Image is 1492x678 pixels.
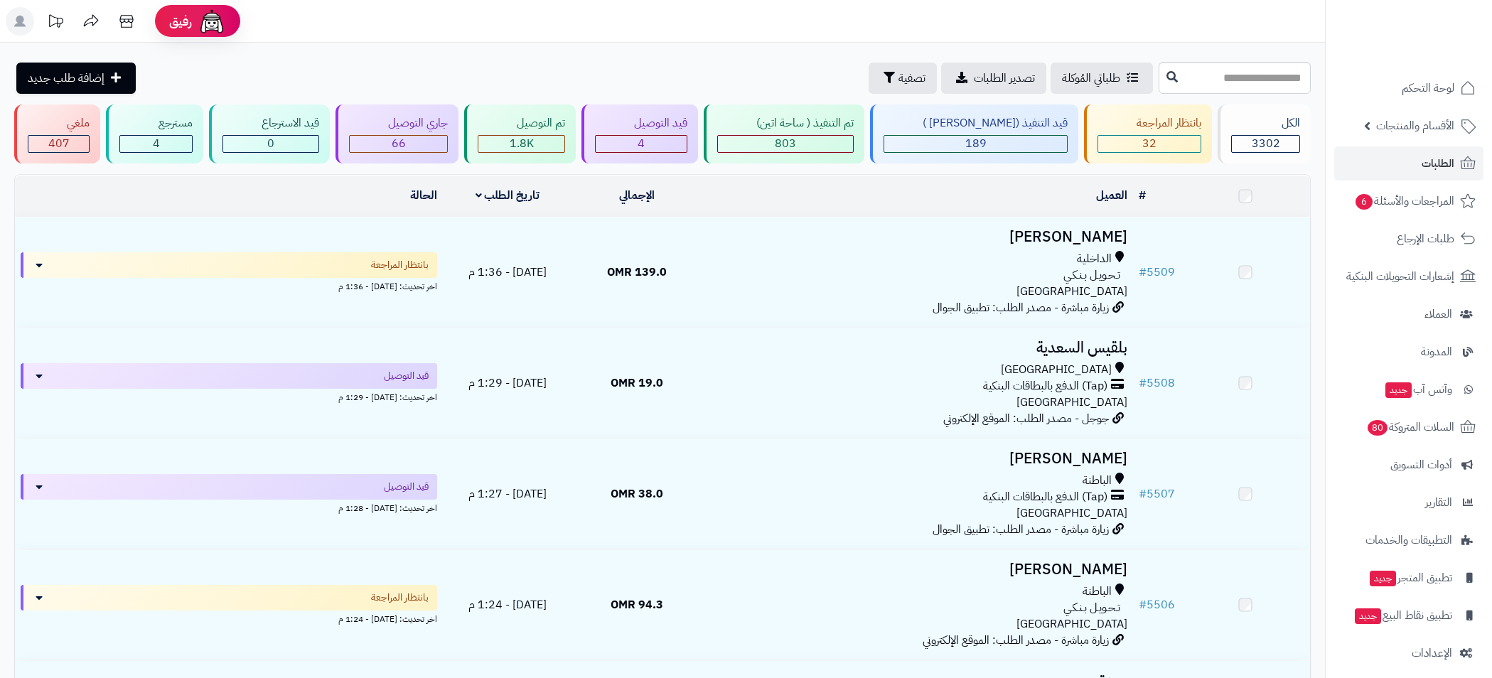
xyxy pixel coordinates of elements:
span: 94.3 OMR [611,596,663,613]
div: قيد الاسترجاع [222,115,319,131]
span: 32 [1142,135,1156,152]
div: اخر تحديث: [DATE] - 1:36 م [21,278,437,293]
a: تحديثات المنصة [38,7,73,39]
span: تـحـويـل بـنـكـي [1063,600,1120,616]
a: #5506 [1139,596,1175,613]
a: إشعارات التحويلات البنكية [1334,259,1483,294]
div: 407 [28,136,89,152]
h3: [PERSON_NAME] [707,561,1127,578]
div: 4 [596,136,687,152]
a: التطبيقات والخدمات [1334,523,1483,557]
div: اخر تحديث: [DATE] - 1:24 م [21,610,437,625]
div: اخر تحديث: [DATE] - 1:29 م [21,389,437,404]
span: 0 [267,135,274,152]
a: # [1139,187,1146,204]
span: [DATE] - 1:29 م [468,375,547,392]
div: 0 [223,136,318,152]
span: تصدير الطلبات [974,70,1035,87]
a: تم التنفيذ ( ساحة اتين) 803 [701,104,867,163]
a: السلات المتروكة80 [1334,410,1483,444]
div: قيد التوصيل [595,115,687,131]
span: رفيق [169,13,192,30]
span: قيد التوصيل [384,369,429,383]
span: جديد [1355,608,1381,624]
span: زيارة مباشرة - مصدر الطلب: تطبيق الجوال [933,299,1109,316]
span: الإعدادات [1412,643,1452,663]
span: إضافة طلب جديد [28,70,104,87]
span: المدونة [1421,342,1452,362]
a: الطلبات [1334,146,1483,181]
span: جديد [1370,571,1396,586]
span: 66 [392,135,406,152]
button: تصفية [869,63,937,94]
span: التطبيقات والخدمات [1365,530,1452,550]
a: الإجمالي [619,187,655,204]
img: logo-2.png [1395,30,1478,60]
span: # [1139,596,1147,613]
div: قيد التنفيذ ([PERSON_NAME] ) [884,115,1068,131]
a: تطبيق المتجرجديد [1334,561,1483,595]
a: المدونة [1334,335,1483,369]
div: 803 [718,136,853,152]
div: ملغي [28,115,90,131]
a: التقارير [1334,485,1483,520]
span: العملاء [1424,304,1452,324]
span: لوحة التحكم [1402,78,1454,98]
a: #5507 [1139,485,1175,502]
a: قيد التوصيل 4 [579,104,701,163]
a: ملغي 407 [11,104,103,163]
span: تطبيق المتجر [1368,568,1452,588]
a: بانتظار المراجعة 32 [1081,104,1215,163]
span: 803 [775,135,796,152]
a: لوحة التحكم [1334,71,1483,105]
a: إضافة طلب جديد [16,63,136,94]
span: [DATE] - 1:27 م [468,485,547,502]
span: 1.8K [510,135,534,152]
a: تصدير الطلبات [941,63,1046,94]
a: #5509 [1139,264,1175,281]
a: أدوات التسويق [1334,448,1483,482]
span: 4 [638,135,645,152]
a: الإعدادات [1334,636,1483,670]
div: تم التوصيل [478,115,565,131]
div: اخر تحديث: [DATE] - 1:28 م [21,500,437,515]
span: [DATE] - 1:36 م [468,264,547,281]
div: الكل [1231,115,1300,131]
span: 38.0 OMR [611,485,663,502]
div: تم التنفيذ ( ساحة اتين) [717,115,854,131]
span: # [1139,375,1147,392]
a: الكل3302 [1215,104,1314,163]
a: مسترجع 4 [103,104,206,163]
h3: [PERSON_NAME] [707,229,1127,245]
span: [GEOGRAPHIC_DATA] [1016,394,1127,411]
span: إشعارات التحويلات البنكية [1346,267,1454,286]
a: العميل [1096,187,1127,204]
span: 3302 [1252,135,1280,152]
span: # [1139,264,1147,281]
span: 6 [1356,194,1373,210]
a: الحالة [410,187,437,204]
span: 189 [965,135,987,152]
span: # [1139,485,1147,502]
a: العملاء [1334,297,1483,331]
span: 407 [48,135,70,152]
div: 189 [884,136,1067,152]
span: طلبات الإرجاع [1397,229,1454,249]
span: 80 [1367,420,1388,436]
h3: [PERSON_NAME] [707,451,1127,467]
span: [GEOGRAPHIC_DATA] [1016,283,1127,300]
h3: بلقيس السعدية [707,340,1127,356]
span: زيارة مباشرة - مصدر الطلب: الموقع الإلكتروني [923,632,1109,649]
a: تاريخ الطلب [476,187,540,204]
span: الباطنة [1083,473,1112,489]
a: طلبات الإرجاع [1334,222,1483,256]
span: الباطنة [1083,583,1112,600]
span: الطلبات [1422,154,1454,173]
div: جاري التوصيل [349,115,448,131]
span: وآتس آب [1384,380,1452,399]
span: (Tap) الدفع بالبطاقات البنكية [983,489,1107,505]
span: تطبيق نقاط البيع [1353,606,1452,625]
span: جديد [1385,382,1412,398]
a: تطبيق نقاط البيعجديد [1334,598,1483,633]
a: قيد التنفيذ ([PERSON_NAME] ) 189 [867,104,1081,163]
